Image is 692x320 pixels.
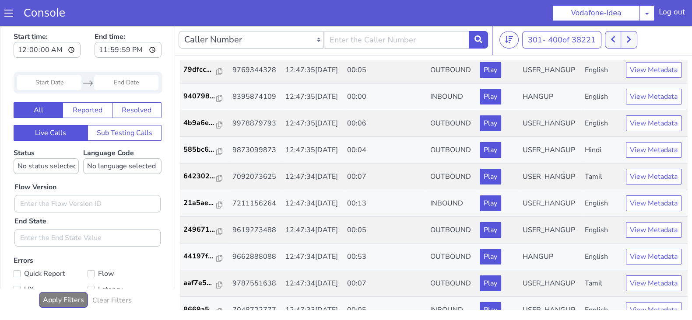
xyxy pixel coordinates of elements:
button: Play [480,278,501,294]
div: Log out [659,7,685,21]
td: 00:07 [344,139,427,166]
button: Play [480,225,501,240]
td: English [581,33,622,59]
button: Reported [63,78,112,94]
td: 9978879793 [229,86,282,113]
a: 940798... [183,67,225,77]
select: Status [14,134,79,150]
button: Play [480,91,501,107]
td: 12:47:35[DATE] [282,86,344,113]
td: 9769344328 [229,33,282,59]
select: Language Code [83,134,162,150]
td: 12:47:34[DATE] [282,193,344,219]
button: Play [480,198,501,214]
label: Start time: [14,5,81,36]
label: UX [14,259,88,271]
td: OUTBOUND [427,113,477,139]
button: View Metadata [626,278,681,294]
td: USER_HANGUP [519,166,581,193]
td: OUTBOUND [427,139,477,166]
a: aaf7e5... [183,254,225,264]
label: Language Code [83,124,162,150]
a: 8669a5... [183,280,225,291]
td: USER_HANGUP [519,273,581,299]
input: End Date [94,51,158,66]
td: USER_HANGUP [519,113,581,139]
a: 79dfcc... [183,40,225,51]
td: Hindi [581,113,622,139]
td: INBOUND [427,59,477,86]
td: 00:13 [344,166,427,193]
td: 12:47:35[DATE] [282,33,344,59]
td: 00:05 [344,33,427,59]
td: 7211156264 [229,166,282,193]
td: OUTBOUND [427,219,477,246]
td: 12:47:34[DATE] [282,219,344,246]
label: Quick Report [14,243,88,256]
p: 585bc6... [183,120,217,131]
p: 940798... [183,67,217,77]
td: USER_HANGUP [519,139,581,166]
td: 12:47:34[DATE] [282,166,344,193]
button: View Metadata [626,65,681,80]
label: End time: [95,5,162,36]
a: 642302... [183,147,225,157]
p: 8669a5... [183,280,217,291]
button: View Metadata [626,225,681,240]
button: Play [480,118,501,134]
button: Play [480,65,501,80]
td: 12:47:35[DATE] [282,113,344,139]
button: All [14,78,63,94]
td: OUTBOUND [427,246,477,273]
p: 21a5ae... [183,174,217,184]
input: Enter the Flow Version ID [14,171,161,188]
a: 21a5ae... [183,174,225,184]
button: View Metadata [626,198,681,214]
h6: Clear Filters [92,272,132,281]
td: 00:06 [344,86,427,113]
button: Play [480,145,501,160]
td: 9619273488 [229,193,282,219]
td: 00:05 [344,273,427,299]
td: OUTBOUND [427,193,477,219]
button: View Metadata [626,91,681,107]
td: USER_HANGUP [519,86,581,113]
td: 12:47:33[DATE] [282,273,344,299]
td: USER_HANGUP [519,193,581,219]
td: USER_HANGUP [519,246,581,273]
td: INBOUND [427,273,477,299]
a: 585bc6... [183,120,225,131]
button: Play [480,171,501,187]
a: 44197f... [183,227,225,237]
td: 9873099873 [229,113,282,139]
td: 00:00 [344,59,427,86]
td: English [581,59,622,86]
p: 249671... [183,200,217,211]
td: 00:53 [344,219,427,246]
label: Latency [88,259,162,271]
label: Flow [88,243,162,256]
button: Sub Testing Calls [88,101,162,117]
td: USER_HANGUP [519,33,581,59]
td: English [581,86,622,113]
span: 400 of 38221 [548,10,596,21]
td: 9662888088 [229,219,282,246]
label: End State [14,192,46,202]
p: aaf7e5... [183,254,217,264]
button: Apply Filters [39,268,88,284]
td: HANGUP [519,219,581,246]
button: Vodafone-Idea [552,5,640,21]
td: 12:47:34[DATE] [282,139,344,166]
td: 00:05 [344,193,427,219]
td: English [581,166,622,193]
p: 79dfcc... [183,40,217,51]
p: 642302... [183,147,217,157]
input: Enter the End State Value [14,205,161,223]
input: Start time: [14,18,81,34]
button: View Metadata [626,251,681,267]
button: Live Calls [14,101,88,117]
button: Resolved [112,78,162,94]
input: Enter the Caller Number [324,7,469,24]
td: Tamil [581,139,622,166]
input: Start Date [17,51,81,66]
